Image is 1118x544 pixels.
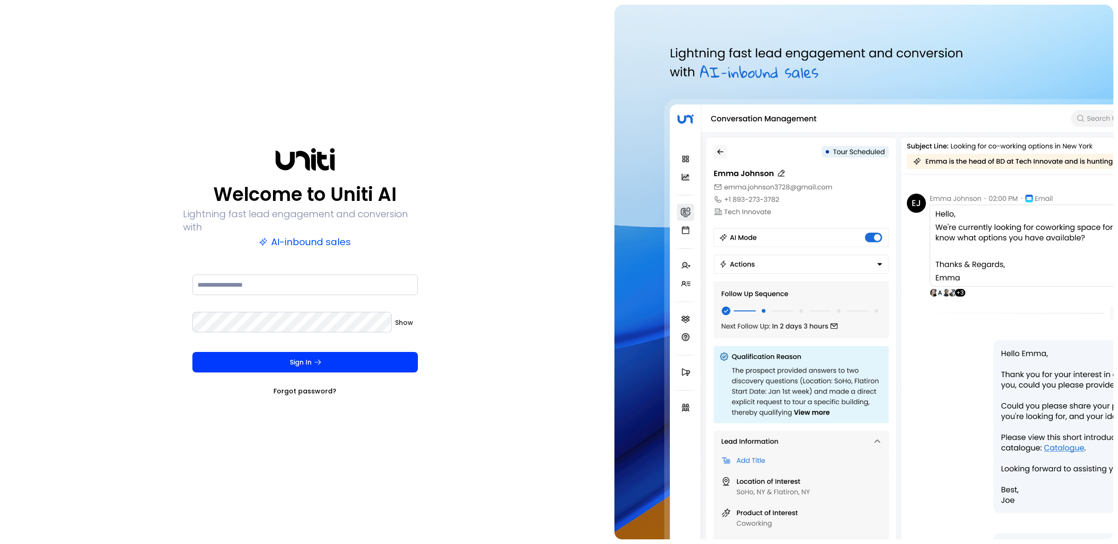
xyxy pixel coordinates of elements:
[259,235,351,248] p: AI-inbound sales
[183,207,427,234] p: Lightning fast lead engagement and conversion with
[395,318,413,327] button: Show
[614,5,1113,539] img: auth-hero.png
[213,183,396,206] p: Welcome to Uniti AI
[273,386,336,396] a: Forgot password?
[192,352,418,372] button: Sign In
